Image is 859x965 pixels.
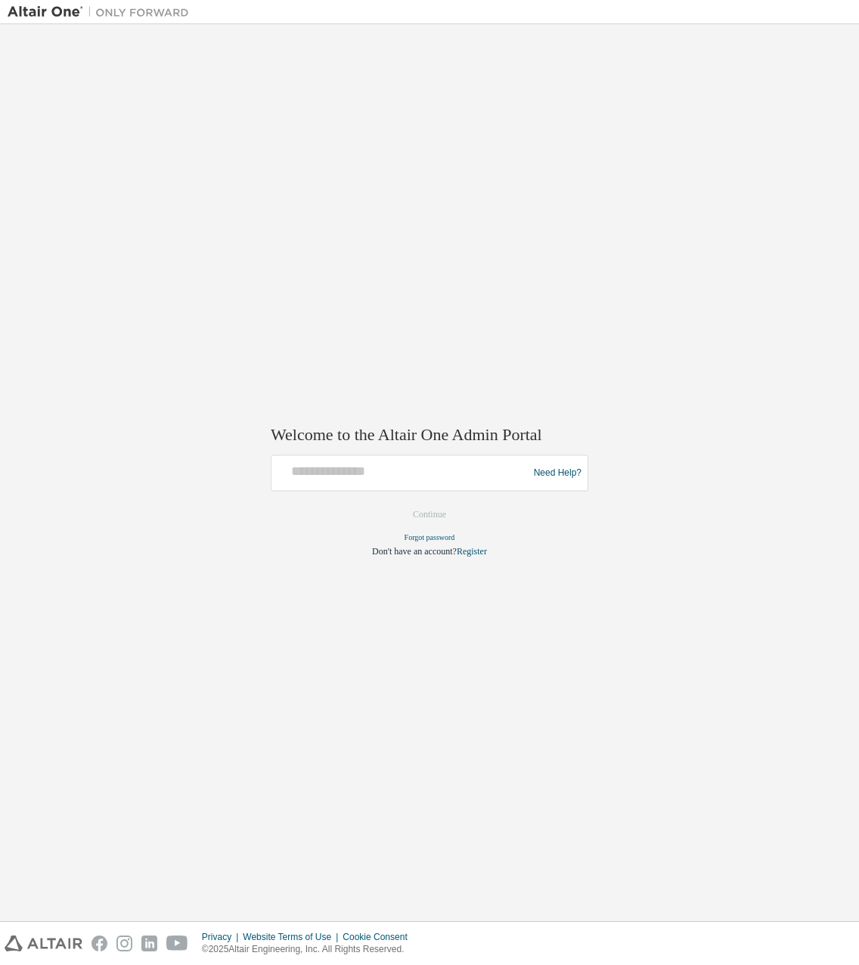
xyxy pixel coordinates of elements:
[5,936,82,951] img: altair_logo.svg
[141,936,157,951] img: linkedin.svg
[405,534,455,542] a: Forgot password
[202,943,417,956] p: © 2025 Altair Engineering, Inc. All Rights Reserved.
[202,931,243,943] div: Privacy
[271,424,588,445] h2: Welcome to the Altair One Admin Portal
[457,547,487,557] a: Register
[8,5,197,20] img: Altair One
[91,936,107,951] img: facebook.svg
[116,936,132,951] img: instagram.svg
[534,473,581,473] a: Need Help?
[166,936,188,951] img: youtube.svg
[372,547,457,557] span: Don't have an account?
[343,931,416,943] div: Cookie Consent
[243,931,343,943] div: Website Terms of Use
